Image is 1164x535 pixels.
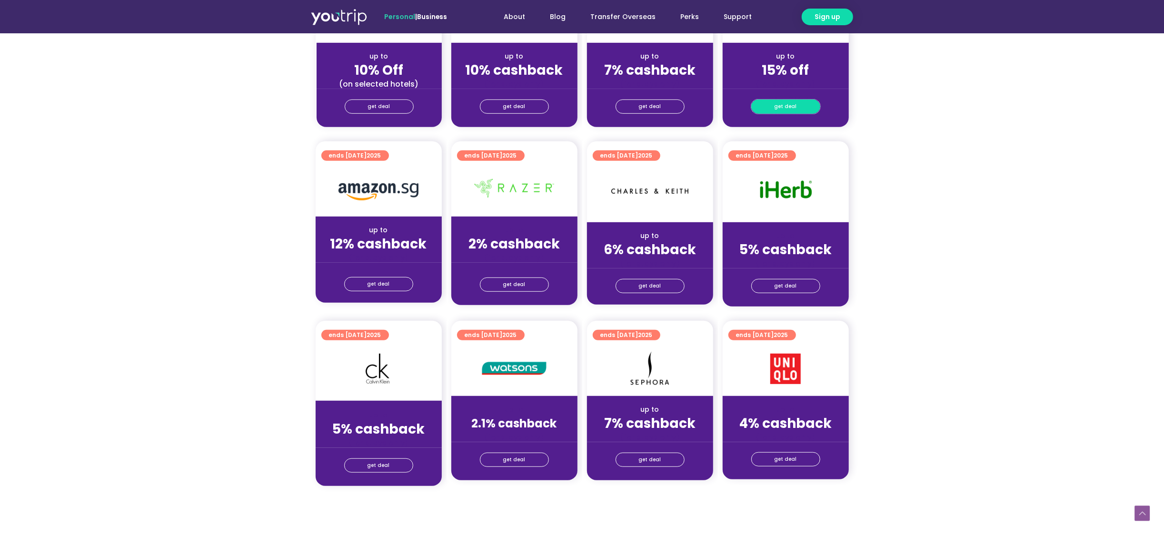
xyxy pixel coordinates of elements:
div: up to [324,51,434,61]
a: get deal [480,277,549,292]
strong: 10% Off [355,61,404,79]
div: (for stays only) [459,432,570,442]
span: 2025 [367,331,381,339]
span: ends [DATE] [736,330,788,340]
div: up to [323,225,434,235]
span: ends [DATE] [329,150,381,161]
span: 2025 [503,151,517,159]
a: Blog [538,8,578,26]
strong: 12% cashback [330,235,427,253]
div: (for stays only) [730,432,841,442]
span: get deal [503,453,526,466]
strong: 4% cashback [739,414,832,433]
span: | [384,12,448,21]
a: Sign up [802,9,853,25]
div: (for stays only) [595,432,706,442]
span: get deal [639,100,661,113]
a: get deal [345,99,414,114]
strong: 15% off [762,61,809,79]
a: get deal [344,277,413,291]
a: About [492,8,538,26]
strong: 10% cashback [466,61,563,79]
span: get deal [503,100,526,113]
span: get deal [368,459,390,472]
div: (for stays only) [459,79,570,89]
nav: Menu [473,8,765,26]
a: Transfer Overseas [578,8,668,26]
div: up to [459,225,570,235]
a: ends [DATE]2025 [593,150,660,161]
div: up to [730,231,841,241]
div: up to [459,51,570,61]
span: Personal [384,12,415,21]
a: get deal [480,453,549,467]
div: (for stays only) [323,438,434,448]
a: get deal [480,99,549,114]
div: up to [595,405,706,415]
a: ends [DATE]2025 [457,150,525,161]
span: ends [DATE] [329,330,381,340]
span: get deal [368,100,390,113]
span: ends [DATE] [465,150,517,161]
a: Support [712,8,765,26]
a: get deal [616,453,685,467]
span: 2025 [638,331,653,339]
div: (for stays only) [730,79,841,89]
span: get deal [503,278,526,291]
a: ends [DATE]2025 [321,150,389,161]
div: up to [459,405,570,415]
strong: 5% cashback [739,240,832,259]
span: ends [DATE] [600,150,653,161]
strong: 2% cashback [468,235,560,253]
a: Business [417,12,448,21]
div: (for stays only) [730,258,841,268]
a: get deal [616,99,685,114]
span: get deal [639,279,661,293]
span: get deal [368,277,390,291]
strong: 6% cashback [604,240,696,259]
div: up to [323,410,434,420]
span: ends [DATE] [600,330,653,340]
a: ends [DATE]2025 [457,330,525,340]
strong: 7% cashback [604,414,696,433]
span: get deal [639,453,661,466]
div: up to [595,51,706,61]
a: ends [DATE]2025 [321,330,389,340]
div: up to [595,231,706,241]
div: (for stays only) [459,253,570,263]
a: ends [DATE]2025 [593,330,660,340]
a: get deal [751,452,820,466]
span: get deal [775,100,797,113]
span: get deal [775,279,797,293]
div: (for stays only) [323,253,434,263]
div: (on selected hotels) [324,79,434,89]
span: 2025 [367,151,381,159]
span: Sign up [815,12,840,22]
strong: 7% cashback [604,61,696,79]
div: (for stays only) [595,79,706,89]
a: get deal [344,458,413,473]
span: ends [DATE] [465,330,517,340]
span: 2025 [503,331,517,339]
a: Perks [668,8,712,26]
a: get deal [751,279,820,293]
a: ends [DATE]2025 [728,150,796,161]
div: (for stays only) [595,258,706,268]
a: ends [DATE]2025 [728,330,796,340]
span: 2025 [638,151,653,159]
a: get deal [751,99,820,114]
span: get deal [775,453,797,466]
strong: 5% cashback [332,420,425,438]
a: get deal [616,279,685,293]
strong: 2.1% cashback [472,416,557,431]
div: up to [730,51,841,61]
div: up to [730,405,841,415]
span: 2025 [774,331,788,339]
span: ends [DATE] [736,150,788,161]
span: 2025 [774,151,788,159]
